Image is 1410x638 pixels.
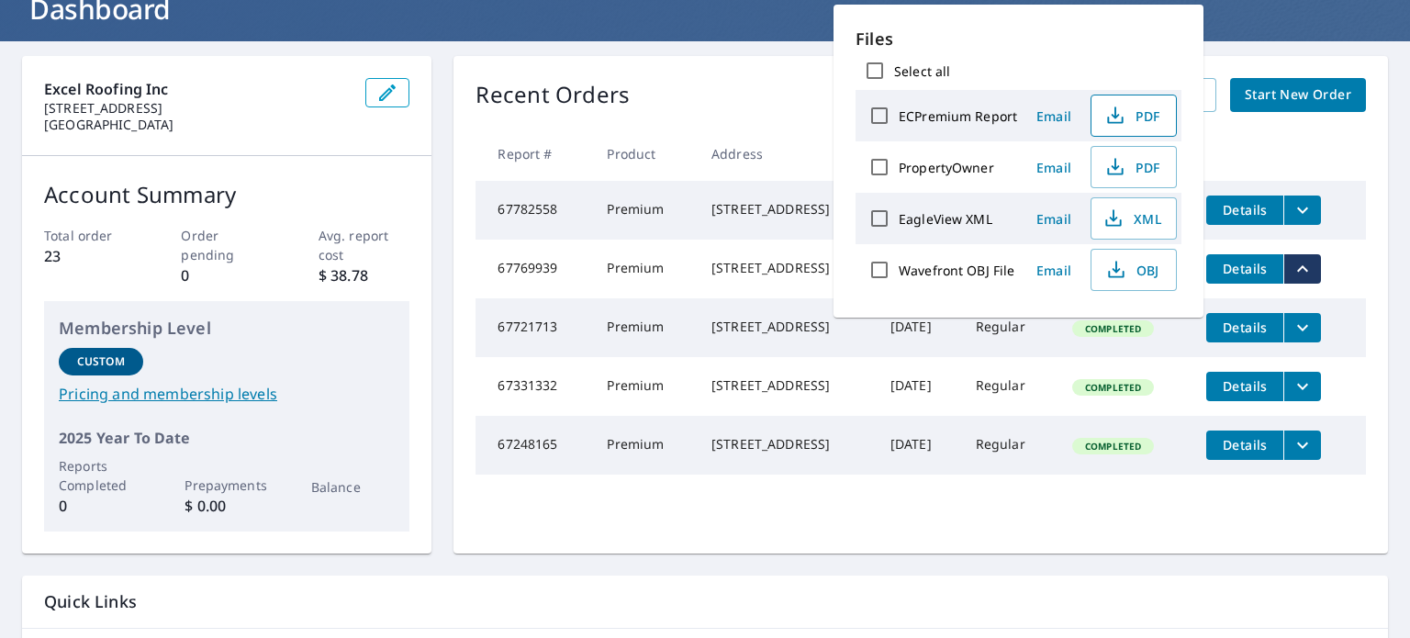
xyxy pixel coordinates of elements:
[476,240,592,298] td: 67769939
[1102,105,1161,127] span: PDF
[876,357,961,416] td: [DATE]
[185,476,269,495] p: Prepayments
[1024,205,1083,233] button: Email
[899,107,1017,125] label: ECPremium Report
[1091,249,1177,291] button: OBJ
[1206,254,1283,284] button: detailsBtn-67769939
[1206,196,1283,225] button: detailsBtn-67782558
[44,117,351,133] p: [GEOGRAPHIC_DATA]
[1283,431,1321,460] button: filesDropdownBtn-67248165
[1217,436,1272,453] span: Details
[181,264,273,286] p: 0
[1091,146,1177,188] button: PDF
[592,240,697,298] td: Premium
[1206,372,1283,401] button: detailsBtn-67331332
[711,318,861,336] div: [STREET_ADDRESS]
[1283,313,1321,342] button: filesDropdownBtn-67721713
[1217,319,1272,336] span: Details
[476,357,592,416] td: 67331332
[311,477,396,497] p: Balance
[476,78,630,112] p: Recent Orders
[1283,254,1321,284] button: filesDropdownBtn-67769939
[961,298,1057,357] td: Regular
[1074,322,1152,335] span: Completed
[476,181,592,240] td: 67782558
[711,200,861,218] div: [STREET_ADDRESS]
[961,416,1057,475] td: Regular
[44,100,351,117] p: [STREET_ADDRESS]
[1217,260,1272,277] span: Details
[1206,313,1283,342] button: detailsBtn-67721713
[44,226,136,245] p: Total order
[1102,259,1161,281] span: OBJ
[1032,262,1076,279] span: Email
[476,298,592,357] td: 67721713
[59,427,395,449] p: 2025 Year To Date
[319,264,410,286] p: $ 38.78
[44,245,136,267] p: 23
[894,62,950,80] label: Select all
[711,435,861,453] div: [STREET_ADDRESS]
[1102,156,1161,178] span: PDF
[476,127,592,181] th: Report #
[876,416,961,475] td: [DATE]
[592,127,697,181] th: Product
[1032,159,1076,176] span: Email
[876,298,961,357] td: [DATE]
[319,226,410,264] p: Avg. report cost
[711,259,861,277] div: [STREET_ADDRESS]
[1283,372,1321,401] button: filesDropdownBtn-67331332
[961,357,1057,416] td: Regular
[1102,207,1161,229] span: XML
[1024,256,1083,285] button: Email
[1091,197,1177,240] button: XML
[697,127,876,181] th: Address
[59,495,143,517] p: 0
[1283,196,1321,225] button: filesDropdownBtn-67782558
[592,181,697,240] td: Premium
[476,416,592,475] td: 67248165
[592,298,697,357] td: Premium
[181,226,273,264] p: Order pending
[1032,107,1076,125] span: Email
[59,316,395,341] p: Membership Level
[711,376,861,395] div: [STREET_ADDRESS]
[77,353,125,370] p: Custom
[1074,440,1152,453] span: Completed
[899,159,994,176] label: PropertyOwner
[1032,210,1076,228] span: Email
[1024,102,1083,130] button: Email
[899,210,992,228] label: EagleView XML
[1074,381,1152,394] span: Completed
[1206,431,1283,460] button: detailsBtn-67248165
[59,456,143,495] p: Reports Completed
[592,416,697,475] td: Premium
[1091,95,1177,137] button: PDF
[44,590,1366,613] p: Quick Links
[1245,84,1351,106] span: Start New Order
[44,78,351,100] p: Excel Roofing Inc
[1217,201,1272,218] span: Details
[1024,153,1083,182] button: Email
[1217,377,1272,395] span: Details
[592,357,697,416] td: Premium
[44,178,409,211] p: Account Summary
[1230,78,1366,112] a: Start New Order
[59,383,395,405] a: Pricing and membership levels
[899,262,1014,279] label: Wavefront OBJ File
[185,495,269,517] p: $ 0.00
[856,27,1181,51] p: Files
